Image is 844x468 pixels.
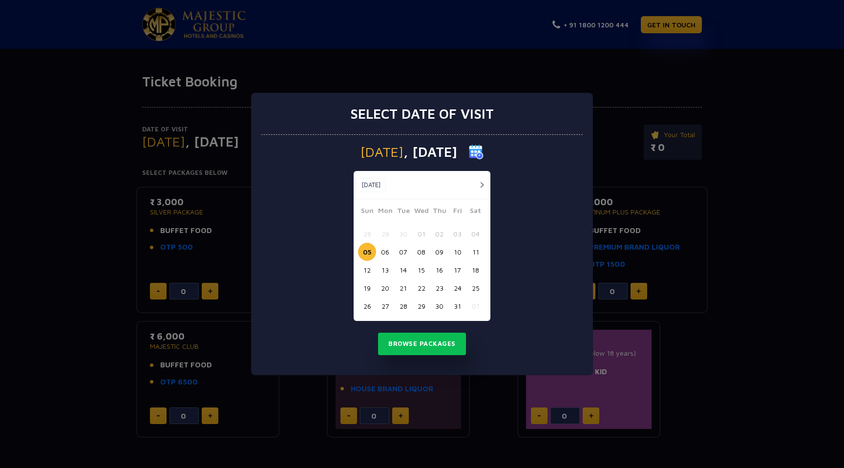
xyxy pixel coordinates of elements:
[358,261,376,279] button: 12
[350,106,494,122] h3: Select date of visit
[412,261,430,279] button: 15
[430,279,448,297] button: 23
[412,279,430,297] button: 22
[412,243,430,261] button: 08
[394,225,412,243] button: 30
[358,279,376,297] button: 19
[376,205,394,219] span: Mon
[376,243,394,261] button: 06
[376,297,394,315] button: 27
[358,297,376,315] button: 26
[394,205,412,219] span: Tue
[403,145,457,159] span: , [DATE]
[356,178,386,192] button: [DATE]
[358,243,376,261] button: 05
[466,261,485,279] button: 18
[412,297,430,315] button: 29
[448,297,466,315] button: 31
[430,225,448,243] button: 02
[358,225,376,243] button: 28
[448,225,466,243] button: 03
[448,243,466,261] button: 10
[360,145,403,159] span: [DATE]
[376,279,394,297] button: 20
[376,225,394,243] button: 29
[448,261,466,279] button: 17
[358,205,376,219] span: Sun
[466,243,485,261] button: 11
[376,261,394,279] button: 13
[430,205,448,219] span: Thu
[448,279,466,297] button: 24
[430,297,448,315] button: 30
[412,205,430,219] span: Wed
[466,279,485,297] button: 25
[466,297,485,315] button: 01
[394,279,412,297] button: 21
[394,243,412,261] button: 07
[469,145,484,159] img: calender icon
[430,243,448,261] button: 09
[412,225,430,243] button: 01
[466,205,485,219] span: Sat
[378,333,466,355] button: Browse Packages
[448,205,466,219] span: Fri
[466,225,485,243] button: 04
[394,297,412,315] button: 28
[430,261,448,279] button: 16
[394,261,412,279] button: 14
